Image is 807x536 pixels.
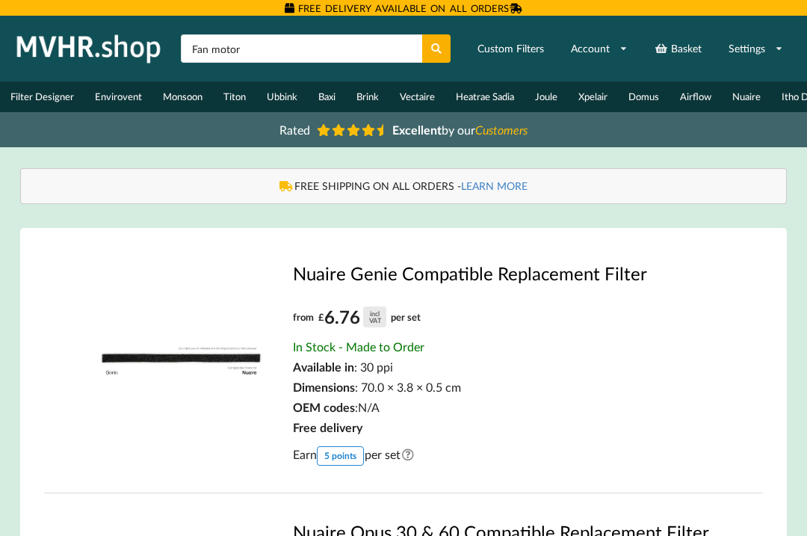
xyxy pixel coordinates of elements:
[370,310,380,317] div: incl
[293,262,717,284] a: Nuaire Genie Compatible Replacement Filter
[256,81,308,112] a: Ubbink
[318,306,324,329] span: £
[293,360,354,374] span: Available in
[293,420,717,434] div: Free delivery
[468,35,554,62] a: Custom Filters
[293,400,717,414] div: :
[293,380,355,394] span: Dimensions
[293,446,418,466] span: Earn per set
[293,339,717,354] div: In Stock - Made to Order
[279,123,310,137] span: Rated
[293,311,314,323] span: from
[670,81,722,112] a: Airflow
[392,123,442,137] b: Excellent
[84,81,152,112] a: Envirovent
[10,30,167,67] img: mvhr.shop.png
[293,380,717,394] div: : 70.0 × 3.8 × 0.5 cm
[90,262,272,444] img: Nuaire_Genie.jpg
[358,400,380,414] span: N/A
[293,400,355,414] span: OEM codes
[645,35,711,62] a: Basket
[369,317,381,324] div: VAT
[525,81,568,112] a: Joule
[618,81,670,112] a: Domus
[213,81,256,112] a: Titon
[36,179,771,194] div: FREE SHIPPING ON ALL ORDERS -
[475,123,528,137] i: Customers
[561,35,637,62] a: Account
[181,34,422,63] input: Search product name or part number...
[152,81,213,112] a: Monsoon
[722,81,771,112] a: Nuaire
[461,179,528,192] a: LEARN MORE
[308,81,346,112] a: Baxi
[346,81,389,112] a: Brink
[445,81,525,112] a: Heatrae Sadia
[719,35,793,62] a: Settings
[568,81,618,112] a: Xpelair
[293,360,717,374] div: : 30 ppi
[392,123,528,137] span: by our
[389,81,445,112] a: Vectaire
[318,306,386,329] div: 6.76
[317,446,364,466] div: 5 points
[391,311,421,323] span: per set
[269,117,538,142] a: Rated Excellentby ourCustomers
